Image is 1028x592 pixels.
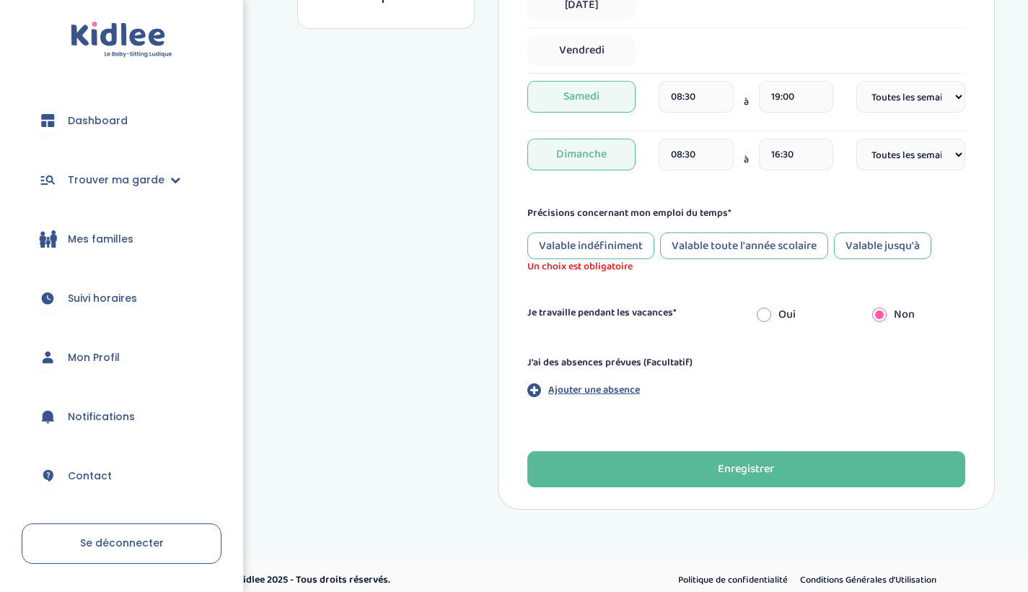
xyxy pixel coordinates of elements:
a: Dashboard [22,95,221,147]
span: Contact [68,469,112,484]
p: Ajouter une absence [548,383,640,398]
div: Valable jusqu'à [834,232,931,259]
label: Précisions concernant mon emploi du temps* [527,206,732,221]
span: Suivi horaires [68,291,137,306]
div: Enregistrer [718,461,774,478]
input: heure de debut [659,139,733,170]
button: Enregistrer [527,451,965,487]
span: Dashboard [68,113,128,129]
input: heure de fin [759,81,833,113]
label: Je travaille pendant les vacances* [527,305,677,321]
a: Politique de confidentialité [673,571,793,590]
a: Trouver ma garde [22,154,221,206]
a: Suivi horaires [22,272,221,324]
p: © Kidlee 2025 - Tous droits réservés. [228,573,576,588]
span: Samedi [527,81,636,113]
span: Dimanche [527,139,636,170]
label: J'ai des absences prévues (Facultatif) [527,355,693,370]
span: Vendredi [527,35,636,66]
div: Valable toute l'année scolaire [660,232,828,259]
span: Se déconnecter [80,536,164,550]
input: heure de debut [659,81,733,113]
a: Contact [22,450,221,502]
span: à [744,152,749,167]
span: Un choix est obligatoire [527,259,965,274]
div: Valable indéfiniment [527,232,654,259]
a: Mes familles [22,213,221,265]
div: Non [861,299,976,331]
button: Ajouter une absence [527,382,640,398]
input: heure de fin [759,139,833,170]
a: Se déconnecter [22,523,221,564]
a: Mon Profil [22,331,221,383]
a: Notifications [22,391,221,443]
span: Mon Profil [68,350,120,365]
span: Notifications [68,409,135,425]
span: Trouver ma garde [68,173,164,188]
span: à [744,95,749,110]
span: Mes familles [68,232,133,247]
a: Conditions Générales d’Utilisation [795,571,941,590]
div: Oui [746,299,861,331]
img: logo.svg [71,22,172,58]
